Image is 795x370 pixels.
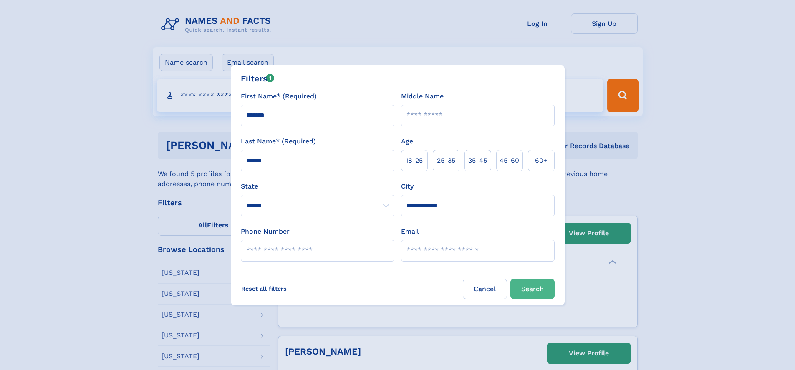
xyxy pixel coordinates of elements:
label: Cancel [463,279,507,299]
span: 60+ [535,156,548,166]
label: Last Name* (Required) [241,136,316,146]
label: Email [401,227,419,237]
span: 35‑45 [468,156,487,166]
span: 18‑25 [406,156,423,166]
label: Phone Number [241,227,290,237]
button: Search [510,279,555,299]
label: Middle Name [401,91,444,101]
label: First Name* (Required) [241,91,317,101]
label: Age [401,136,413,146]
span: 45‑60 [500,156,519,166]
label: State [241,181,394,191]
label: Reset all filters [236,279,292,299]
span: 25‑35 [437,156,455,166]
div: Filters [241,72,275,85]
label: City [401,181,414,191]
